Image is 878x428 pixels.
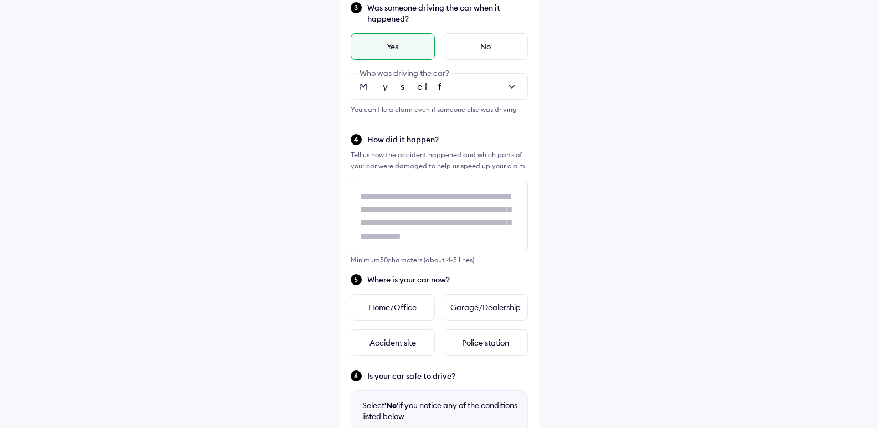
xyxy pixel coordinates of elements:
[351,294,435,321] div: Home/Office
[367,370,528,381] span: Is your car safe to drive?
[444,294,528,321] div: Garage/Dealership
[351,256,528,264] div: Minimum 50 characters (about 4-5 lines)
[362,400,517,422] div: Select if you notice any of the conditions listed below
[444,33,528,60] div: No
[351,104,528,115] div: You can file a claim even if someone else was driving
[384,400,398,410] b: 'No'
[367,274,528,285] span: Where is your car now?
[351,149,528,172] div: Tell us how the accident happened and which parts of your car were damaged to help us speed up yo...
[351,33,435,60] div: Yes
[360,81,451,92] span: Myself
[351,329,435,356] div: Accident site
[444,329,528,356] div: Police station
[367,134,528,145] span: How did it happen?
[367,2,528,24] span: Was someone driving the car when it happened?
